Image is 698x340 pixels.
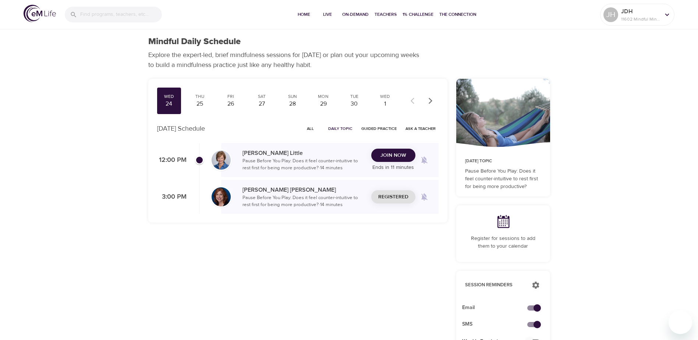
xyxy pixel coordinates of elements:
[376,100,394,108] div: 1
[669,311,692,334] iframe: Button to launch messaging window
[191,100,209,108] div: 25
[371,149,415,162] button: Join Now
[358,123,400,134] button: Guided Practice
[302,125,319,132] span: All
[621,7,660,16] p: JDH
[314,93,333,100] div: Mon
[222,100,240,108] div: 26
[252,100,271,108] div: 27
[621,16,660,22] p: 11602 Mindful Minutes
[148,36,241,47] h1: Mindful Daily Schedule
[415,151,433,169] span: Remind me when a class goes live every Wednesday at 12:00 PM
[342,11,369,18] span: On-Demand
[283,93,302,100] div: Sun
[319,11,336,18] span: Live
[361,125,397,132] span: Guided Practice
[345,100,364,108] div: 30
[157,192,187,202] p: 3:00 PM
[465,235,541,250] p: Register for sessions to add them to your calendar
[439,11,476,18] span: The Connection
[295,11,313,18] span: Home
[242,185,365,194] p: [PERSON_NAME] [PERSON_NAME]
[462,320,532,328] span: SMS
[299,123,322,134] button: All
[325,123,355,134] button: Daily Topic
[283,100,302,108] div: 28
[328,125,352,132] span: Daily Topic
[462,304,532,312] span: Email
[345,93,364,100] div: Tue
[252,93,271,100] div: Sat
[403,11,433,18] span: 1% Challenge
[375,11,397,18] span: Teachers
[24,5,56,22] img: logo
[80,7,162,22] input: Find programs, teachers, etc...
[415,188,433,206] span: Remind me when a class goes live every Wednesday at 3:00 PM
[405,125,436,132] span: Ask a Teacher
[212,187,231,206] img: Elaine_Smookler-min.jpg
[371,164,415,171] p: Ends in 11 minutes
[465,158,541,164] p: [DATE] Topic
[378,192,408,202] span: Registered
[314,100,333,108] div: 29
[212,150,231,170] img: Kerry_Little_Headshot_min.jpg
[603,7,618,22] div: JH
[157,155,187,165] p: 12:00 PM
[157,124,205,134] p: [DATE] Schedule
[148,50,424,70] p: Explore the expert-led, brief mindfulness sessions for [DATE] or plan out your upcoming weeks to ...
[465,281,524,289] p: Session Reminders
[242,194,365,209] p: Pause Before You Play: Does it feel counter-intuitive to rest first for being more productive? · ...
[160,100,178,108] div: 24
[371,190,415,204] button: Registered
[465,167,541,191] p: Pause Before You Play: Does it feel counter-intuitive to rest first for being more productive?
[242,149,365,157] p: [PERSON_NAME] Little
[376,93,394,100] div: Wed
[242,157,365,172] p: Pause Before You Play: Does it feel counter-intuitive to rest first for being more productive? · ...
[191,93,209,100] div: Thu
[380,151,406,160] span: Join Now
[222,93,240,100] div: Fri
[160,93,178,100] div: Wed
[403,123,439,134] button: Ask a Teacher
